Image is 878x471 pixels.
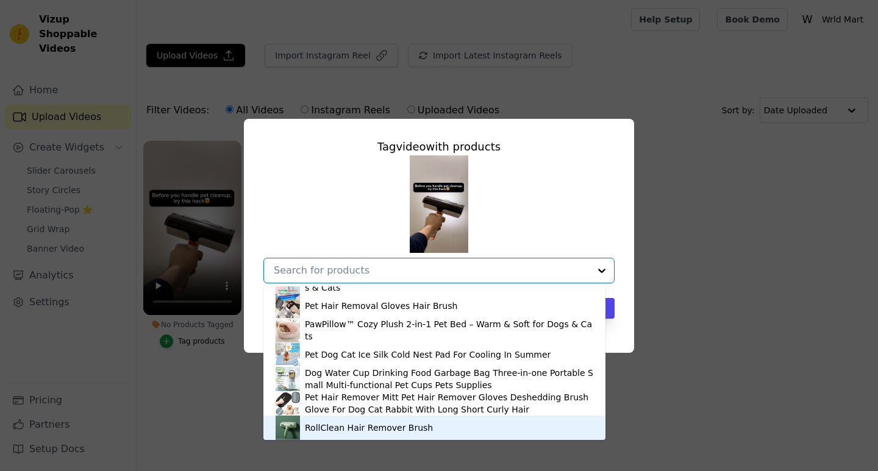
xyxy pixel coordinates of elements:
[410,155,468,253] img: tn-67e305d8c7634d7d89decdd3d52a2ec0.png
[276,318,300,342] img: product thumbnail
[305,300,457,312] div: Pet Hair Removal Gloves Hair Brush
[305,391,593,416] div: Pet Hair Remover Mitt Pet Hair Remover Gloves Deshedding Brush Glove For Dog Cat Rabbit With Long...
[276,391,300,416] img: product thumbnail
[305,318,593,342] div: PawPillow™ Cozy Plush 2-in-1 Pet Bed – Warm & Soft for Dogs & Cats
[263,138,615,155] div: Tag video with products
[276,367,300,391] img: product thumbnail
[305,422,433,434] div: RollClean Hair Remover Brush
[276,342,300,367] img: product thumbnail
[305,367,593,391] div: Dog Water Cup Drinking Food Garbage Bag Three-in-one Portable Small Multi-functional Pet Cups Pet...
[276,416,300,440] img: product thumbnail
[305,349,551,361] div: Pet Dog Cat Ice Silk Cold Nest Pad For Cooling In Summer
[274,264,590,276] input: Search for products
[276,294,300,318] img: product thumbnail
